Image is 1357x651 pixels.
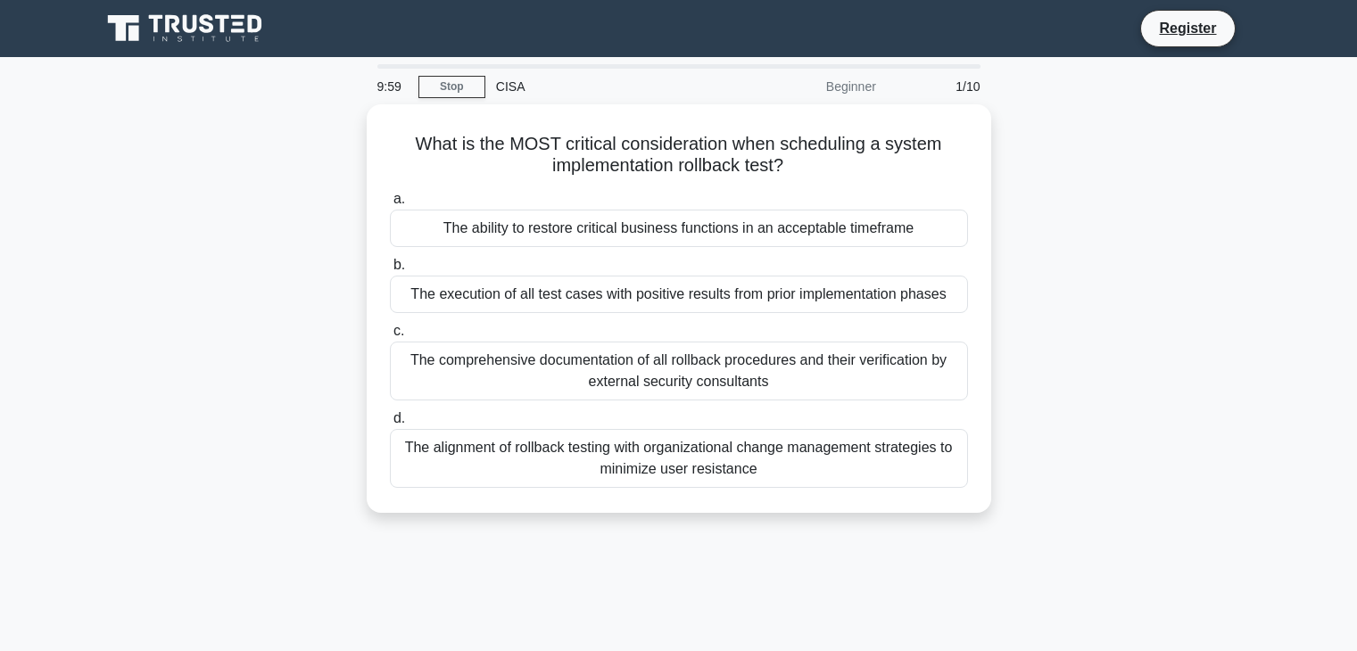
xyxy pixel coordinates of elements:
[887,69,991,104] div: 1/10
[393,191,405,206] span: a.
[393,323,404,338] span: c.
[485,69,731,104] div: CISA
[390,276,968,313] div: The execution of all test cases with positive results from prior implementation phases
[390,210,968,247] div: The ability to restore critical business functions in an acceptable timeframe
[393,410,405,425] span: d.
[367,69,418,104] div: 9:59
[388,133,970,177] h5: What is the MOST critical consideration when scheduling a system implementation rollback test?
[731,69,887,104] div: Beginner
[418,76,485,98] a: Stop
[393,257,405,272] span: b.
[1148,17,1227,39] a: Register
[390,429,968,488] div: The alignment of rollback testing with organizational change management strategies to minimize us...
[390,342,968,400] div: The comprehensive documentation of all rollback procedures and their verification by external sec...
